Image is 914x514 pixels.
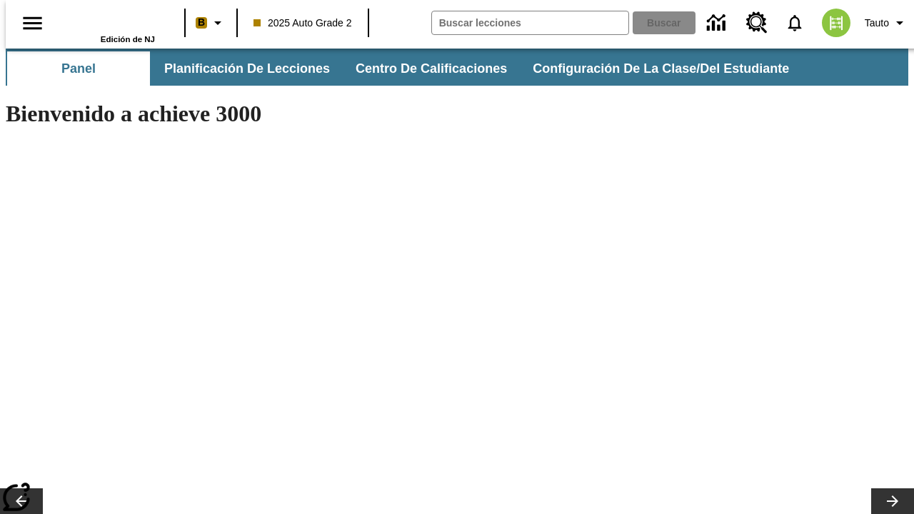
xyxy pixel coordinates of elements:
h1: Bienvenido a achieve 3000 [6,101,623,127]
div: Portada [62,5,155,44]
button: Carrusel de lecciones, seguir [871,488,914,514]
span: Centro de calificaciones [356,61,507,77]
a: Notificaciones [776,4,813,41]
div: Subbarra de navegación [6,49,908,86]
span: Configuración de la clase/del estudiante [533,61,789,77]
span: B [198,14,205,31]
button: Boost El color de la clase es anaranjado claro. Cambiar el color de la clase. [190,10,232,36]
button: Centro de calificaciones [344,51,518,86]
button: Escoja un nuevo avatar [813,4,859,41]
img: avatar image [822,9,850,37]
a: Centro de recursos, Se abrirá en una pestaña nueva. [738,4,776,42]
a: Centro de información [698,4,738,43]
button: Configuración de la clase/del estudiante [521,51,800,86]
button: Panel [7,51,150,86]
input: Buscar campo [432,11,628,34]
button: Planificación de lecciones [153,51,341,86]
button: Perfil/Configuración [859,10,914,36]
span: Planificación de lecciones [164,61,330,77]
span: 2025 Auto Grade 2 [253,16,352,31]
a: Portada [62,6,155,35]
span: Panel [61,61,96,77]
span: Edición de NJ [101,35,155,44]
div: Subbarra de navegación [6,51,802,86]
button: Abrir el menú lateral [11,2,54,44]
span: Tauto [865,16,889,31]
